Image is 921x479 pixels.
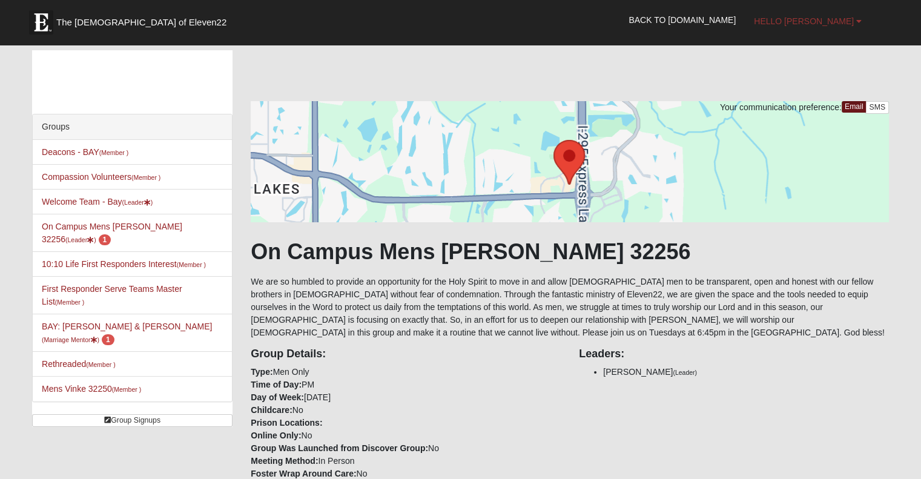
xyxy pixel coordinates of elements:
strong: Group Was Launched from Discover Group: [251,443,428,453]
img: Eleven22 logo [29,10,53,35]
a: Rethreaded(Member ) [42,359,116,369]
a: Back to [DOMAIN_NAME] [619,5,745,35]
a: SMS [865,101,889,114]
span: Your communication preference: [720,102,842,112]
a: The [DEMOGRAPHIC_DATA] of Eleven22 [23,4,265,35]
small: (Leader) [673,369,697,376]
small: (Member ) [131,174,160,181]
li: [PERSON_NAME] [603,366,889,378]
small: (Member ) [55,299,84,306]
a: Hello [PERSON_NAME] [745,6,871,36]
a: On Campus Mens [PERSON_NAME] 32256(Leader) 1 [42,222,182,244]
a: Email [842,101,867,113]
strong: Time of Day: [251,380,302,389]
a: Compassion Volunteers(Member ) [42,172,160,182]
small: (Leader ) [65,236,96,243]
a: First Responder Serve Teams Master List(Member ) [42,284,182,306]
small: (Member ) [86,361,115,368]
h4: Leaders: [579,348,889,361]
a: Deacons - BAY(Member ) [42,147,128,157]
small: (Member ) [99,149,128,156]
strong: Prison Locations: [251,418,322,428]
small: (Leader ) [122,199,153,206]
span: number of pending members [99,234,111,245]
a: BAY: [PERSON_NAME] & [PERSON_NAME](Marriage Mentor) 1 [42,322,212,344]
a: Welcome Team - Bay(Leader) [42,197,153,206]
strong: Meeting Method: [251,456,318,466]
div: Groups [33,114,232,140]
h4: Group Details: [251,348,561,361]
span: number of pending members [102,334,114,345]
a: Group Signups [32,414,233,427]
span: Hello [PERSON_NAME] [754,16,854,26]
strong: Day of Week: [251,392,304,402]
span: The [DEMOGRAPHIC_DATA] of Eleven22 [56,16,226,28]
small: (Marriage Mentor ) [42,336,99,343]
a: 10:10 Life First Responders Interest(Member ) [42,259,206,269]
strong: Type: [251,367,272,377]
strong: Online Only: [251,431,301,440]
small: (Member ) [112,386,141,393]
small: (Member ) [177,261,206,268]
strong: Childcare: [251,405,292,415]
a: Mens Vinke 32250(Member ) [42,384,141,394]
h1: On Campus Mens [PERSON_NAME] 32256 [251,239,889,265]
